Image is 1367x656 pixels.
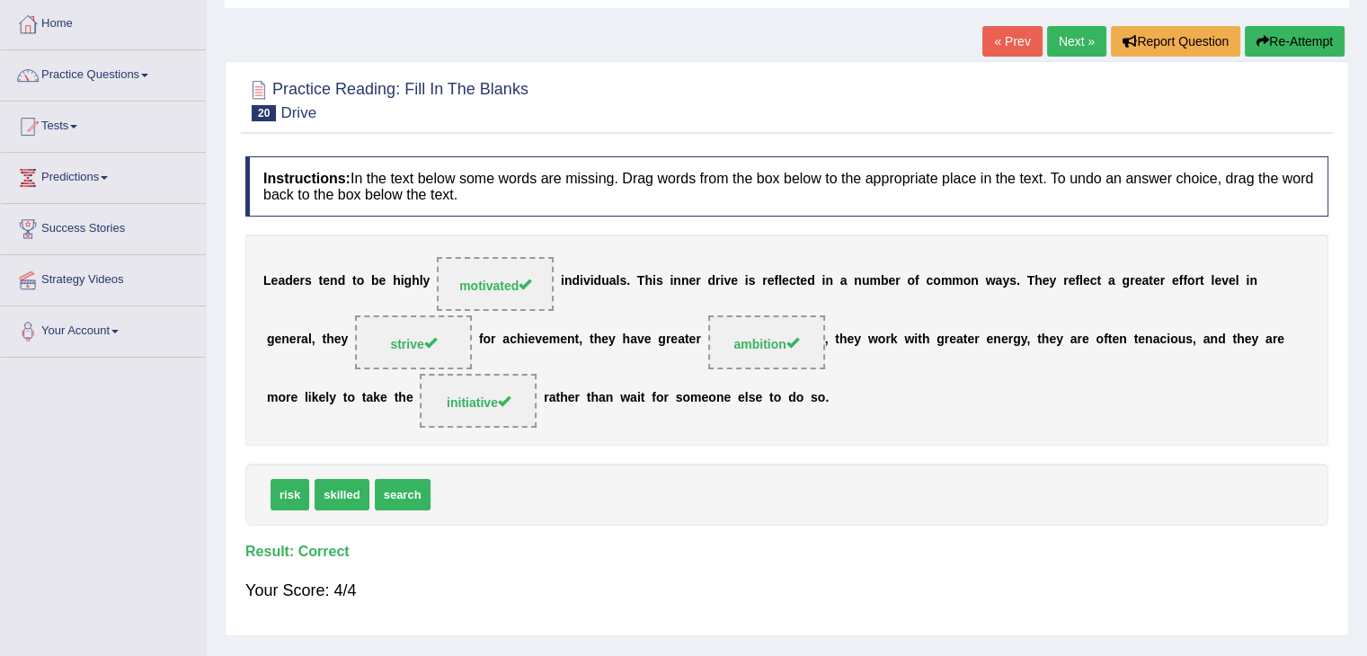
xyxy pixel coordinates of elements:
[420,374,537,428] span: Drop target
[881,274,889,288] b: b
[343,391,348,405] b: t
[245,544,1328,560] h4: Result:
[641,391,645,405] b: t
[1016,274,1020,288] b: .
[749,274,756,288] b: s
[1083,274,1090,288] b: e
[708,315,825,369] span: Drop target
[347,391,355,405] b: o
[1183,274,1187,288] b: f
[1026,332,1030,347] b: ,
[915,274,919,288] b: f
[840,274,848,288] b: a
[690,391,701,405] b: m
[762,274,767,288] b: r
[406,391,413,405] b: e
[933,274,941,288] b: o
[325,391,329,405] b: l
[626,274,630,288] b: .
[755,391,762,405] b: e
[323,274,330,288] b: e
[301,332,308,347] b: a
[1070,332,1078,347] b: a
[1249,274,1257,288] b: n
[341,332,348,347] b: y
[982,26,1042,57] a: « Prev
[544,391,548,405] b: r
[590,391,599,405] b: h
[644,332,652,347] b: e
[1145,332,1153,347] b: n
[479,332,484,347] b: f
[1141,274,1149,288] b: a
[412,274,420,288] b: h
[594,274,602,288] b: d
[835,332,839,347] b: t
[1178,332,1186,347] b: u
[1068,274,1075,288] b: e
[590,274,594,288] b: i
[1245,332,1252,347] b: e
[825,391,829,405] b: .
[371,274,379,288] b: b
[945,332,949,347] b: r
[941,274,952,288] b: m
[663,391,668,405] b: r
[1246,274,1249,288] b: i
[689,332,697,347] b: e
[963,274,972,288] b: o
[936,332,945,347] b: g
[286,391,290,405] b: r
[267,332,275,347] b: g
[716,391,724,405] b: n
[245,569,1328,612] div: Your Score: 4/4
[315,479,368,510] span: skilled
[1167,332,1170,347] b: i
[682,391,690,405] b: o
[847,332,854,347] b: e
[587,391,591,405] b: t
[329,391,336,405] b: y
[768,274,775,288] b: e
[572,274,580,288] b: d
[731,274,738,288] b: e
[616,274,619,288] b: l
[956,332,963,347] b: a
[352,274,357,288] b: t
[914,332,918,347] b: i
[904,332,914,347] b: w
[290,391,297,405] b: e
[685,332,689,347] b: t
[1,102,206,146] a: Tests
[583,274,590,288] b: v
[789,274,796,288] b: c
[733,337,798,351] span: ambition
[986,274,996,288] b: w
[825,274,833,288] b: n
[606,391,614,405] b: n
[1203,332,1211,347] b: a
[715,274,720,288] b: r
[637,332,644,347] b: v
[854,274,862,288] b: n
[252,105,276,121] span: 20
[891,332,898,347] b: k
[575,332,580,347] b: t
[1193,332,1196,347] b: ,
[1160,274,1165,288] b: r
[1001,332,1008,347] b: e
[1159,332,1167,347] b: c
[774,274,778,288] b: f
[1082,332,1089,347] b: e
[644,274,652,288] b: h
[637,274,645,288] b: T
[555,391,560,405] b: t
[491,332,495,347] b: r
[278,391,286,405] b: o
[305,274,312,288] b: s
[1245,26,1345,57] button: Re-Attempt
[575,391,580,405] b: r
[1153,274,1160,288] b: e
[1251,332,1258,347] b: y
[1021,332,1027,347] b: y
